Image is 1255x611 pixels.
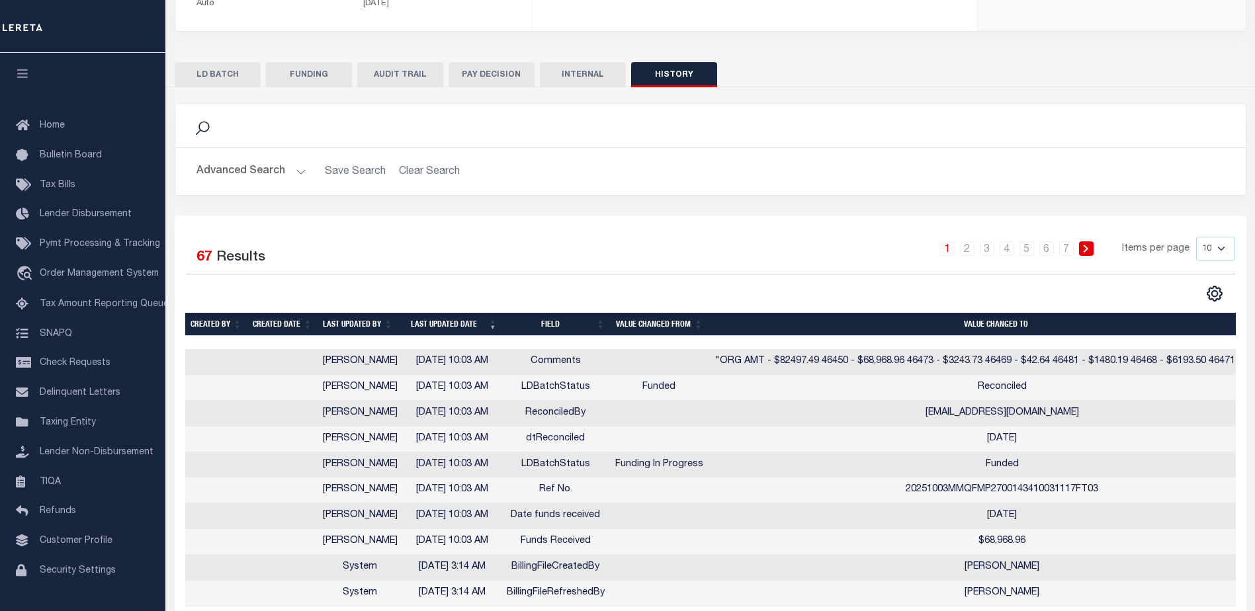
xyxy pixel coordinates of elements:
a: 3 [980,241,994,256]
th: Created date: activate to sort column ascending [247,313,318,336]
td: System [318,581,403,606]
td: [DATE] 10:03 AM [403,375,501,401]
td: ReconciledBy [501,401,610,427]
span: 67 [196,251,212,265]
td: [PERSON_NAME] [318,375,403,401]
td: [PERSON_NAME] [318,452,403,478]
td: [DATE] 10:03 AM [403,452,501,478]
span: Home [40,121,65,130]
td: [DATE] 10:03 AM [403,529,501,555]
button: PAY DECISION [449,62,535,87]
button: Advanced Search [196,159,306,184]
td: [PERSON_NAME] [318,427,403,452]
td: [PERSON_NAME] [318,477,403,503]
span: SNAPQ [40,329,72,338]
button: LD BATCH [175,62,261,87]
th: Last updated date: activate to sort column ascending [398,313,503,336]
span: TIQA [40,477,61,486]
span: Tax Amount Reporting Queue [40,300,169,309]
a: 1 [940,241,955,256]
a: 7 [1059,241,1074,256]
td: [DATE] 10:03 AM [403,349,501,375]
td: [DATE] 3:14 AM [403,555,501,581]
span: Taxing Entity [40,418,96,427]
td: Funded [610,375,709,401]
th: Last updated by: activate to sort column ascending [318,313,398,336]
td: Comments [501,349,610,375]
span: Tax Bills [40,181,75,190]
button: AUDIT TRAIL [357,62,443,87]
td: [DATE] 10:03 AM [403,477,501,503]
span: Customer Profile [40,536,112,546]
td: Funds Received [501,529,610,555]
a: 2 [960,241,974,256]
span: Items per page [1122,242,1190,257]
span: Security Settings [40,566,116,575]
td: dtReconciled [501,427,610,452]
td: [PERSON_NAME] [318,349,403,375]
button: INTERNAL [540,62,626,87]
span: Delinquent Letters [40,388,120,397]
th: Field: activate to sort column ascending [502,313,610,336]
td: LDBatchStatus [501,452,610,478]
a: 5 [1019,241,1034,256]
th: Value changed from: activate to sort column ascending [610,313,708,336]
td: [DATE] 10:03 AM [403,503,501,529]
td: LDBatchStatus [501,375,610,401]
td: System [318,555,403,581]
td: Ref No. [501,477,610,503]
label: Results [216,247,265,268]
span: Refunds [40,507,76,516]
span: Lender Non-Disbursement [40,448,153,457]
td: Date funds received [501,503,610,529]
td: Funding In Progress [610,452,709,478]
a: 4 [1000,241,1014,256]
span: Check Requests [40,358,110,368]
td: [DATE] 10:03 AM [403,427,501,452]
span: Bulletin Board [40,151,102,160]
a: 6 [1039,241,1054,256]
i: travel_explore [16,266,37,283]
th: Created by: activate to sort column ascending [185,313,247,336]
td: [PERSON_NAME] [318,503,403,529]
span: Order Management System [40,269,159,278]
td: [DATE] 3:14 AM [403,581,501,606]
span: Pymt Processing & Tracking [40,239,160,249]
button: HISTORY [631,62,717,87]
td: [PERSON_NAME] [318,529,403,555]
td: BillingFileCreatedBy [501,555,610,581]
button: FUNDING [266,62,352,87]
span: Lender Disbursement [40,210,132,219]
td: BillingFileRefreshedBy [501,581,610,606]
td: [DATE] 10:03 AM [403,401,501,427]
td: [PERSON_NAME] [318,401,403,427]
